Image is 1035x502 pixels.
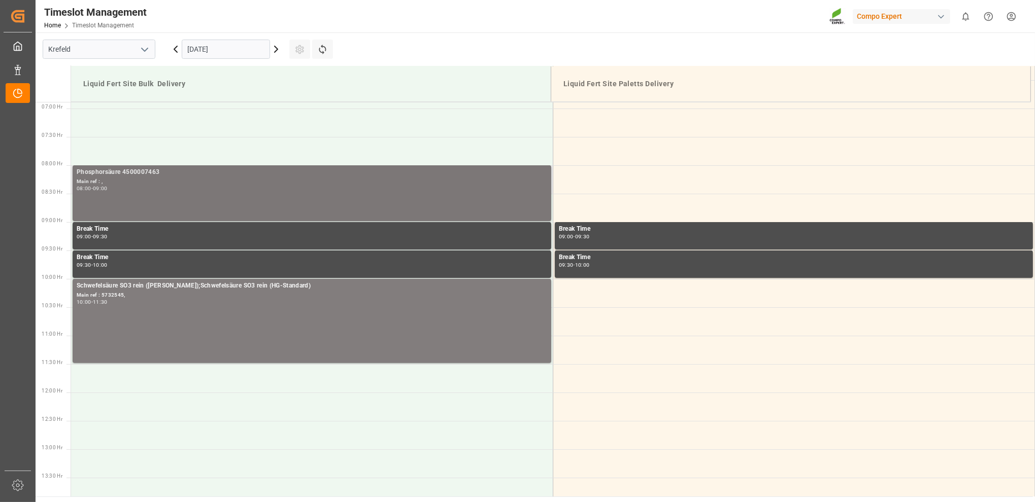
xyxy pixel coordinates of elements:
[559,224,1029,234] div: Break Time
[42,445,62,450] span: 13:00 Hr
[77,253,547,263] div: Break Time
[42,246,62,252] span: 09:30 Hr
[42,473,62,479] span: 13:30 Hr
[559,75,1022,93] div: Liquid Fert Site Paletts Delivery
[77,300,91,304] div: 10:00
[91,300,93,304] div: -
[575,234,590,239] div: 09:30
[182,40,270,59] input: DD.MM.YYYY
[559,234,574,239] div: 09:00
[93,263,108,267] div: 10:00
[91,186,93,191] div: -
[77,281,547,291] div: Schwefelsäure SO3 rein ([PERSON_NAME]);Schwefelsäure SO3 rein (HG-Standard)
[43,40,155,59] input: Type to search/select
[44,5,147,20] div: Timeslot Management
[42,416,62,422] span: 12:30 Hr
[575,263,590,267] div: 10:00
[829,8,846,25] img: Screenshot%202023-09-29%20at%2010.02.21.png_1712312052.png
[574,263,575,267] div: -
[42,104,62,110] span: 07:00 Hr
[77,224,547,234] div: Break Time
[853,7,954,26] button: Compo Expert
[93,300,108,304] div: 11:30
[93,234,108,239] div: 09:30
[137,42,152,57] button: open menu
[77,263,91,267] div: 09:30
[559,253,1029,263] div: Break Time
[79,75,543,93] div: Liquid Fert Site Bulk Delivery
[42,132,62,138] span: 07:30 Hr
[42,218,62,223] span: 09:00 Hr
[42,274,62,280] span: 10:00 Hr
[853,9,950,24] div: Compo Expert
[42,303,62,308] span: 10:30 Hr
[559,263,574,267] div: 09:30
[93,186,108,191] div: 09:00
[42,331,62,337] span: 11:00 Hr
[91,263,93,267] div: -
[42,360,62,365] span: 11:30 Hr
[954,5,977,28] button: show 0 new notifications
[91,234,93,239] div: -
[42,388,62,393] span: 12:00 Hr
[574,234,575,239] div: -
[77,234,91,239] div: 09:00
[77,186,91,191] div: 08:00
[42,161,62,166] span: 08:00 Hr
[44,22,61,29] a: Home
[77,167,547,177] div: Phosphorsäure 4500007463
[42,189,62,195] span: 08:30 Hr
[77,177,547,186] div: Main ref : ,
[77,291,547,300] div: Main ref : 5732545,
[977,5,1000,28] button: Help Center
